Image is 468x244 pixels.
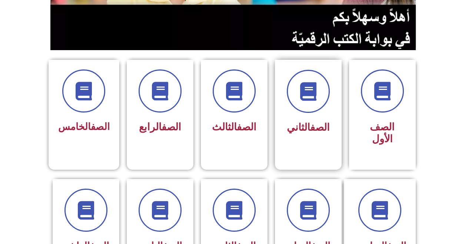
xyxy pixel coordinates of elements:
[162,121,181,133] a: الصف
[139,121,181,133] span: الرابع
[58,121,110,132] span: الخامس
[370,121,395,145] span: الصف الأول
[91,121,110,132] a: الصف
[310,121,330,133] a: الصف
[212,121,256,133] span: الثالث
[287,121,330,133] span: الثاني
[237,121,256,133] a: الصف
